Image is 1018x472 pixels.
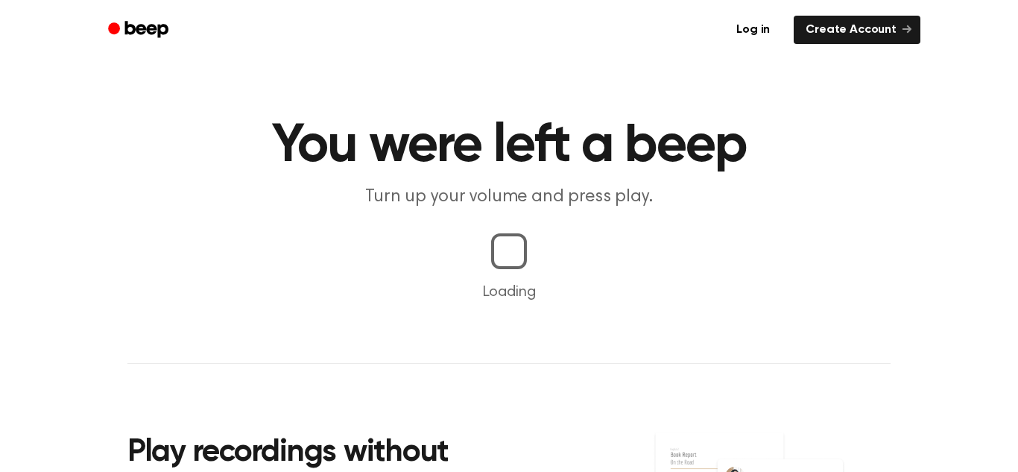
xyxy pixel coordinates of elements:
h1: You were left a beep [127,119,891,173]
p: Loading [18,281,1000,303]
a: Log in [721,13,785,47]
p: Turn up your volume and press play. [223,185,795,210]
a: Beep [98,16,182,45]
a: Create Account [794,16,920,44]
